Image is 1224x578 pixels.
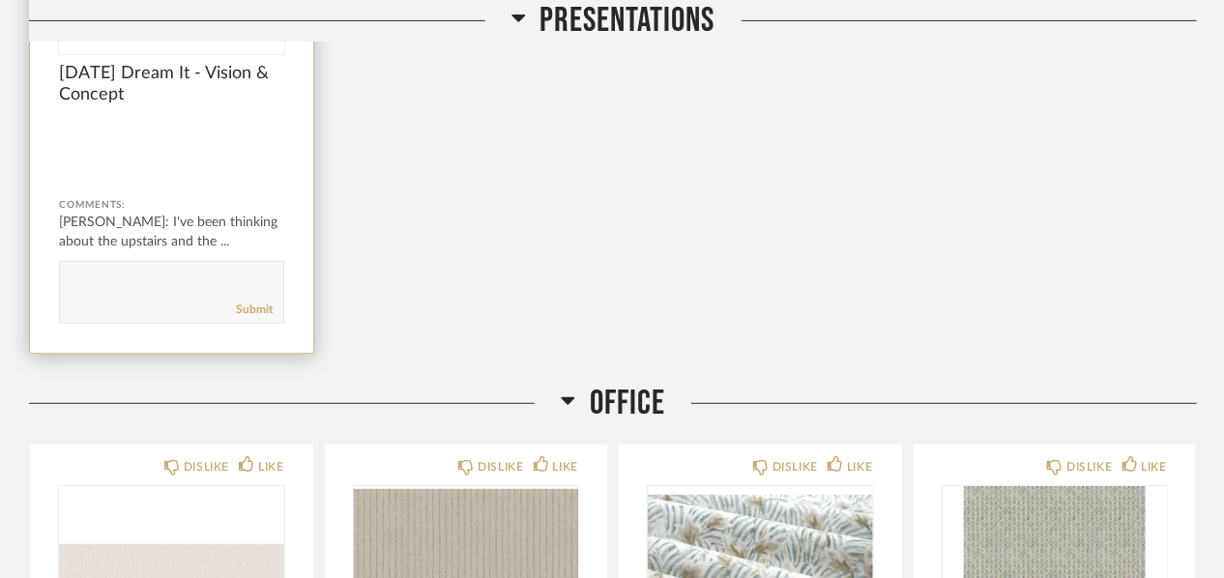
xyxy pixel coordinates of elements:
div: LIKE [847,457,872,477]
a: Submit [237,302,274,318]
span: [DATE] Dream It - Vision & Concept [59,63,284,105]
div: LIKE [258,457,283,477]
span: Office [590,383,665,424]
div: DISLIKE [1066,457,1112,477]
div: DISLIKE [772,457,818,477]
div: Comments: [59,195,284,215]
div: LIKE [553,457,578,477]
div: [PERSON_NAME]: I've been thinking about the upstairs and the ... [59,213,284,251]
div: LIKE [1142,457,1167,477]
div: DISLIKE [478,457,523,477]
div: DISLIKE [184,457,229,477]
